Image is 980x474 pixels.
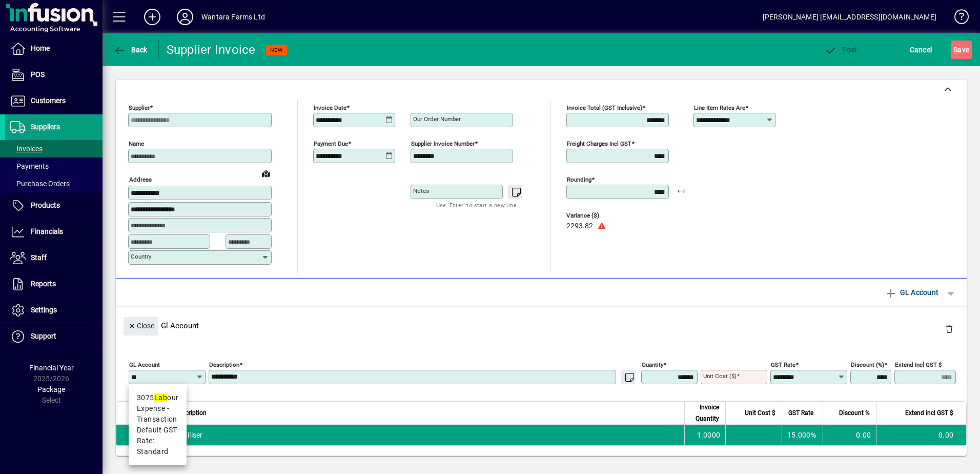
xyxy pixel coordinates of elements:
[822,41,860,59] button: Post
[895,361,942,368] mat-label: Extend incl GST $
[31,201,60,209] span: Products
[131,253,151,260] mat-label: Country
[31,306,57,314] span: Settings
[31,96,66,105] span: Customers
[270,47,283,53] span: NEW
[201,9,265,25] div: Wantara Farms Ltd
[10,145,43,153] span: Invoices
[129,140,144,147] mat-label: Name
[937,317,962,342] button: Delete
[124,317,158,335] button: Close
[29,364,74,372] span: Financial Year
[823,425,876,445] td: 0.00
[947,2,967,35] a: Knowledge Base
[5,298,103,323] a: Settings
[953,46,957,54] span: S
[684,425,725,445] td: 1.0000
[314,104,346,111] mat-label: Invoice date
[31,280,56,288] span: Reports
[37,385,65,393] span: Package
[31,227,63,235] span: Financials
[103,41,159,59] app-page-header-button: Back
[851,361,884,368] mat-label: Discount (%)
[763,9,936,25] div: [PERSON_NAME] [EMAIL_ADDRESS][DOMAIN_NAME]
[411,140,475,147] mat-label: Supplier invoice number
[209,361,239,368] mat-label: Description
[694,104,745,111] mat-label: Line item rates are
[413,115,461,123] mat-label: Our order number
[951,41,972,59] button: Save
[129,104,150,111] mat-label: Supplier
[566,212,628,219] span: Variance ($)
[314,140,348,147] mat-label: Payment due
[567,140,631,147] mat-label: Freight charges incl GST
[566,222,593,230] span: 2293.82
[137,403,178,425] span: Expense - Transaction
[31,253,47,262] span: Staff
[745,407,775,419] span: Unit Cost $
[5,157,103,175] a: Payments
[137,425,178,457] span: Default GST Rate: Standard
[567,104,642,111] mat-label: Invoice Total (GST inclusive)
[642,361,663,368] mat-label: Quantity
[121,321,161,330] app-page-header-button: Close
[905,407,953,419] span: Extend incl GST $
[175,407,207,419] span: Description
[258,165,274,182] a: View on map
[5,271,103,297] a: Reports
[876,425,966,445] td: 0.00
[111,41,150,59] button: Back
[113,46,148,54] span: Back
[824,46,857,54] span: ost
[136,8,169,26] button: Add
[910,42,932,58] span: Cancel
[691,402,719,424] span: Invoice Quantity
[31,44,50,52] span: Home
[116,307,967,344] div: Gl Account
[31,70,45,78] span: POS
[169,8,201,26] button: Profile
[703,372,737,380] mat-label: Unit Cost ($)
[5,140,103,157] a: Invoices
[842,46,847,54] span: P
[167,42,256,58] div: Supplier Invoice
[31,123,60,131] span: Suppliers
[169,425,684,445] td: Fertiliser
[129,361,160,368] mat-label: GL Account
[5,175,103,192] a: Purchase Orders
[10,180,70,188] span: Purchase Orders
[937,324,962,333] app-page-header-button: Delete
[771,361,795,368] mat-label: GST rate
[5,88,103,114] a: Customers
[5,62,103,88] a: POS
[413,187,429,194] mat-label: Notes
[782,425,823,445] td: 15.000%
[567,176,591,183] mat-label: Rounding
[839,407,870,419] span: Discount %
[128,318,154,334] span: Close
[154,393,167,402] em: Lab
[953,42,969,58] span: ave
[5,245,103,271] a: Staff
[436,199,517,211] mat-hint: Use 'Enter' to start a new line
[5,36,103,62] a: Home
[5,193,103,219] a: Products
[5,324,103,349] a: Support
[129,388,187,461] mat-option: 3075 Labour
[907,41,935,59] button: Cancel
[788,407,813,419] span: GST Rate
[137,392,178,403] div: 3075 our
[5,219,103,245] a: Financials
[10,162,49,170] span: Payments
[31,332,56,340] span: Support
